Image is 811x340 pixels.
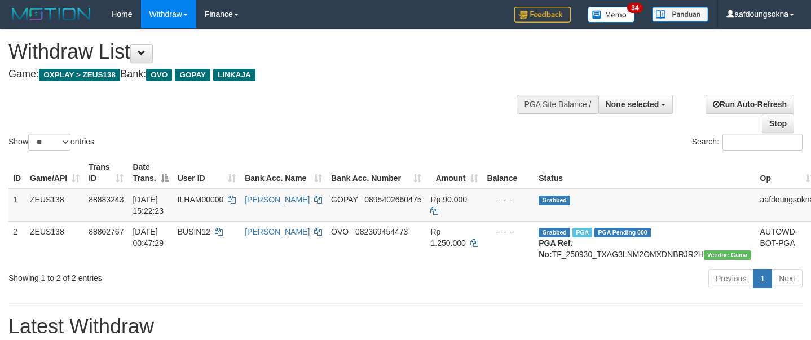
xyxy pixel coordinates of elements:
span: Marked by aafsreyleap [572,228,592,237]
span: PGA Pending [594,228,651,237]
td: ZEUS138 [25,189,84,222]
div: - - - [487,226,530,237]
div: - - - [487,194,530,205]
span: BUSIN12 [178,227,210,236]
span: Rp 1.250.000 [430,227,465,248]
span: OVO [331,227,349,236]
th: Trans ID: activate to sort column ascending [84,157,128,189]
h1: Withdraw List [8,41,530,63]
span: GOPAY [331,195,358,204]
span: 88802767 [89,227,124,236]
span: LINKAJA [213,69,255,81]
th: User ID: activate to sort column ascending [173,157,241,189]
th: ID [8,157,25,189]
th: Status [534,157,755,189]
span: None selected [606,100,659,109]
td: ZEUS138 [25,221,84,264]
select: Showentries [28,134,70,151]
th: Bank Acc. Name: activate to sort column ascending [240,157,327,189]
label: Show entries [8,134,94,151]
th: Game/API: activate to sort column ascending [25,157,84,189]
span: ILHAM00000 [178,195,224,204]
span: Rp 90.000 [430,195,467,204]
a: Next [772,269,803,288]
span: 88883243 [89,195,124,204]
a: [PERSON_NAME] [245,195,310,204]
div: Showing 1 to 2 of 2 entries [8,268,329,284]
img: MOTION_logo.png [8,6,94,23]
span: 34 [627,3,642,13]
span: GOPAY [175,69,210,81]
th: Balance [483,157,535,189]
span: Grabbed [539,196,570,205]
th: Amount: activate to sort column ascending [426,157,482,189]
th: Date Trans.: activate to sort column descending [128,157,173,189]
span: Copy 0895402660475 to clipboard [364,195,421,204]
a: 1 [753,269,772,288]
button: None selected [598,95,673,114]
td: 1 [8,189,25,222]
b: PGA Ref. No: [539,239,572,259]
span: OXPLAY > ZEUS138 [39,69,120,81]
img: Feedback.jpg [514,7,571,23]
span: Grabbed [539,228,570,237]
a: [PERSON_NAME] [245,227,310,236]
th: Bank Acc. Number: activate to sort column ascending [327,157,426,189]
span: OVO [146,69,172,81]
a: Run Auto-Refresh [706,95,794,114]
span: Vendor URL: https://trx31.1velocity.biz [704,250,751,260]
h1: Latest Withdraw [8,315,803,338]
img: Button%20Memo.svg [588,7,635,23]
a: Stop [762,114,794,133]
input: Search: [722,134,803,151]
img: panduan.png [652,7,708,22]
span: Copy 082369454473 to clipboard [355,227,408,236]
label: Search: [692,134,803,151]
td: TF_250930_TXAG3LNM2OMXDNBRJR2H [534,221,755,264]
div: PGA Site Balance / [517,95,598,114]
td: 2 [8,221,25,264]
h4: Game: Bank: [8,69,530,80]
span: [DATE] 00:47:29 [133,227,164,248]
span: [DATE] 15:22:23 [133,195,164,215]
a: Previous [708,269,753,288]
